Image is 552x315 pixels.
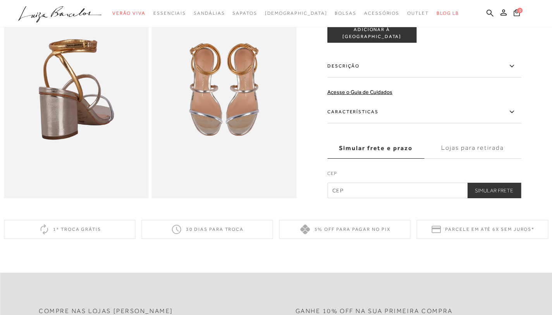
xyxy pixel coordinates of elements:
[417,220,548,239] div: Parcele em até 6x sem juros*
[327,170,521,180] label: CEP
[517,8,523,13] span: 0
[335,10,356,16] span: Bolsas
[327,55,521,77] label: Descrição
[265,10,327,16] span: [DEMOGRAPHIC_DATA]
[328,26,416,40] span: ADICIONAR À [GEOGRAPHIC_DATA]
[232,6,257,21] a: categoryNavScreenReaderText
[4,220,135,239] div: 1ª troca grátis
[437,10,459,16] span: BLOG LB
[424,137,521,158] label: Lojas para retirada
[511,9,522,19] button: 0
[194,10,225,16] span: Sandálias
[364,6,399,21] a: categoryNavScreenReaderText
[141,220,273,239] div: 30 dias para troca
[232,10,257,16] span: Sapatos
[265,6,327,21] a: noSubCategoriesText
[437,6,459,21] a: BLOG LB
[407,6,429,21] a: categoryNavScreenReaderText
[327,183,521,198] input: CEP
[194,6,225,21] a: categoryNavScreenReaderText
[327,88,392,95] a: Acesse o Guia de Cuidados
[335,6,356,21] a: categoryNavScreenReaderText
[112,6,146,21] a: categoryNavScreenReaderText
[327,24,416,42] button: ADICIONAR À [GEOGRAPHIC_DATA]
[296,308,453,315] h2: Ganhe 10% off na sua primeira compra
[153,6,186,21] a: categoryNavScreenReaderText
[364,10,399,16] span: Acessórios
[407,10,429,16] span: Outlet
[279,220,411,239] div: 5% off para pagar no PIX
[327,100,521,123] label: Características
[39,308,173,315] h2: Compre nas lojas [PERSON_NAME]
[112,10,146,16] span: Verão Viva
[327,137,424,158] label: Simular frete e prazo
[153,10,186,16] span: Essenciais
[467,183,521,198] button: Simular Frete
